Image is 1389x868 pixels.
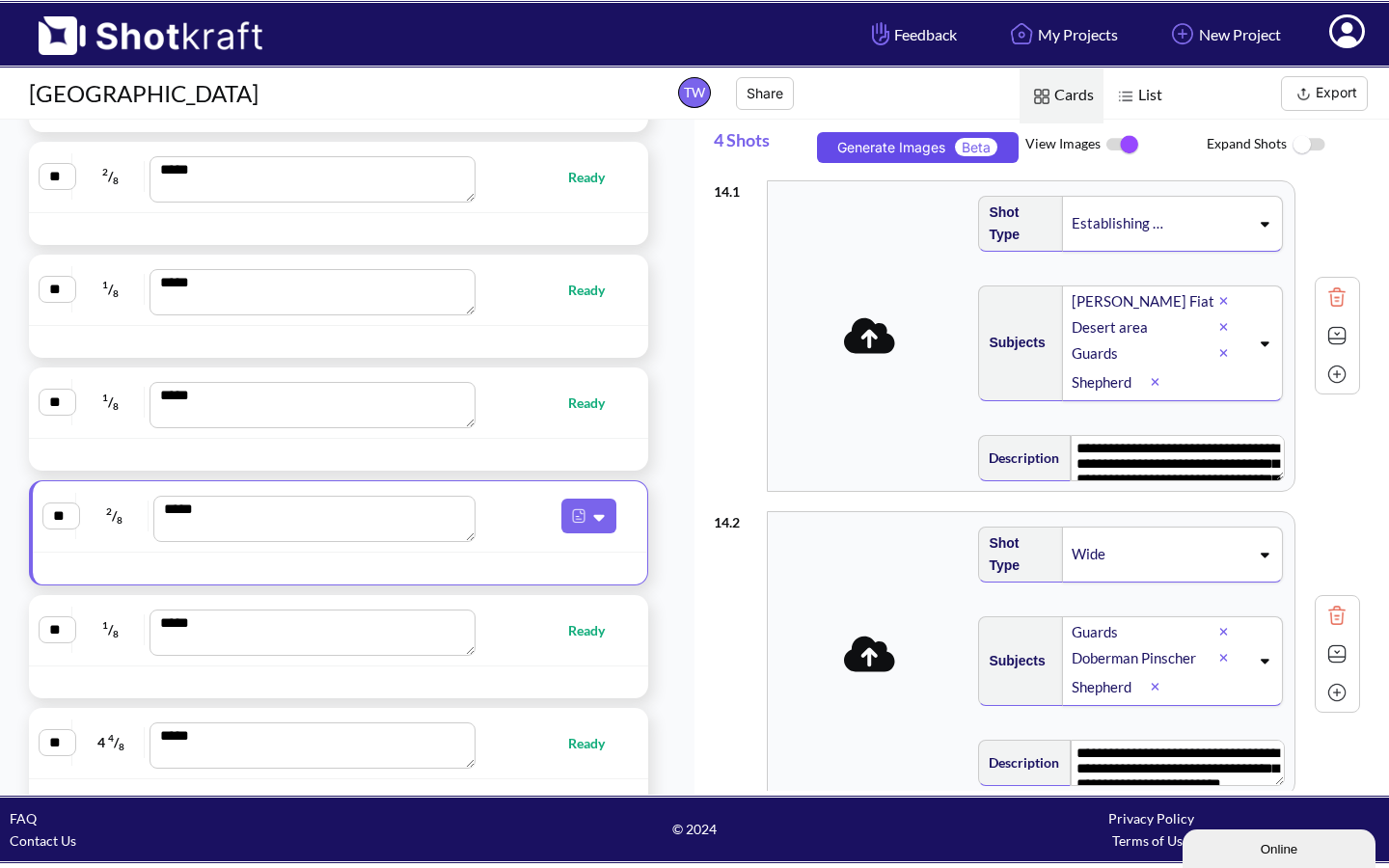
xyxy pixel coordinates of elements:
[568,392,624,414] span: Ready
[1020,68,1103,123] span: Cards
[714,171,1360,502] div: 14.1Shot TypeEstablishing shotSubjects[PERSON_NAME] FiatDesert areaGuardsShepherdDescription**** ...
[1070,645,1220,671] div: Doberman Pinscher
[102,392,108,403] span: 1
[1005,17,1038,50] img: Home Icon
[10,832,76,849] a: Contact Us
[817,132,1019,163] button: Generate ImagesBeta
[113,175,119,186] span: 8
[1152,9,1295,60] a: New Project
[923,807,1379,829] div: Privacy Policy
[923,829,1379,852] div: Terms of Use
[1322,283,1351,312] img: Trash Icon
[77,614,145,645] span: /
[102,279,108,290] span: 1
[106,505,112,517] span: 2
[1070,314,1220,340] div: Desert area
[1070,541,1166,567] div: Wide
[1183,826,1379,868] iframe: chat widget
[991,9,1132,60] a: My Projects
[1070,210,1166,236] div: Establishing shot
[714,171,757,203] div: 14 . 1
[1166,17,1199,50] img: Add Icon
[1070,369,1151,395] div: Shepherd
[979,528,1052,582] span: Shot Type
[1322,678,1351,707] img: Add Icon
[867,23,957,45] span: Feedback
[1029,84,1054,109] img: Card Icon
[566,503,591,529] img: Pdf Icon
[979,645,1045,677] span: Subjects
[113,400,119,412] span: 8
[979,746,1059,778] span: Description
[1322,639,1351,668] img: Expand Icon
[568,732,624,754] span: Ready
[955,138,997,156] span: Beta
[979,442,1059,474] span: Description
[736,77,794,110] button: Share
[568,279,624,301] span: Ready
[108,732,114,744] span: 4
[77,161,145,192] span: /
[77,727,145,758] span: 4 /
[77,387,145,418] span: /
[1207,124,1389,166] span: Expand Shots
[1322,601,1351,630] img: Trash Icon
[714,502,757,533] div: 14 . 2
[113,628,119,639] span: 8
[1292,82,1316,106] img: Export Icon
[1025,124,1208,165] span: View Images
[979,327,1045,359] span: Subjects
[77,274,145,305] span: /
[867,17,894,50] img: Hand Icon
[1070,619,1220,645] div: Guards
[102,166,108,177] span: 2
[466,818,922,840] span: © 2024
[568,619,624,641] span: Ready
[1103,68,1172,123] span: List
[1070,288,1220,314] div: [PERSON_NAME] Fiat
[117,514,123,526] span: 8
[1113,84,1138,109] img: List Icon
[1287,124,1330,166] img: ToggleOff Icon
[714,120,810,171] span: 4 Shots
[678,77,711,108] span: TW
[81,501,148,531] span: /
[1070,340,1220,366] div: Guards
[102,619,108,631] span: 1
[1281,76,1368,111] button: Export
[1322,360,1351,389] img: Add Icon
[1101,124,1144,165] img: ToggleOn Icon
[1322,321,1351,350] img: Expand Icon
[568,166,624,188] span: Ready
[113,287,119,299] span: 8
[119,741,124,752] span: 8
[1070,674,1151,700] div: Shepherd
[10,810,37,827] a: FAQ
[979,197,1052,251] span: Shot Type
